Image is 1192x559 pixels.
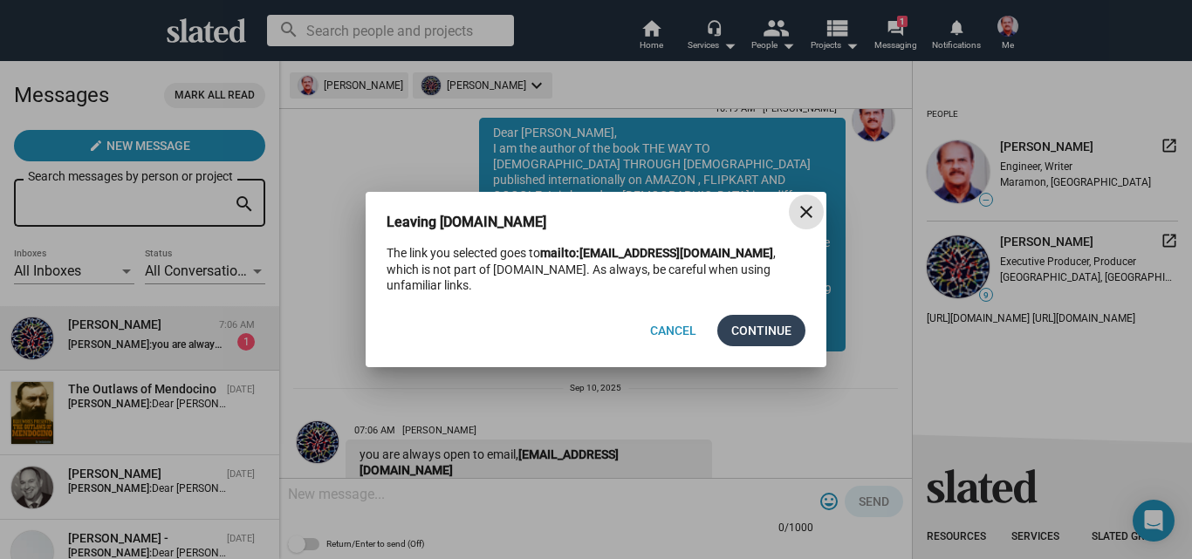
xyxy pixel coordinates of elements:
button: Cancel [636,315,710,346]
div: The link you selected goes to , which is not part of [DOMAIN_NAME]. As always, be careful when us... [366,245,826,294]
h3: Leaving [DOMAIN_NAME] [387,213,571,231]
strong: mailto:[EMAIL_ADDRESS][DOMAIN_NAME] [540,246,773,260]
span: Cancel [650,315,696,346]
span: Continue [731,315,791,346]
mat-icon: close [796,201,817,222]
a: Continue [717,315,805,346]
